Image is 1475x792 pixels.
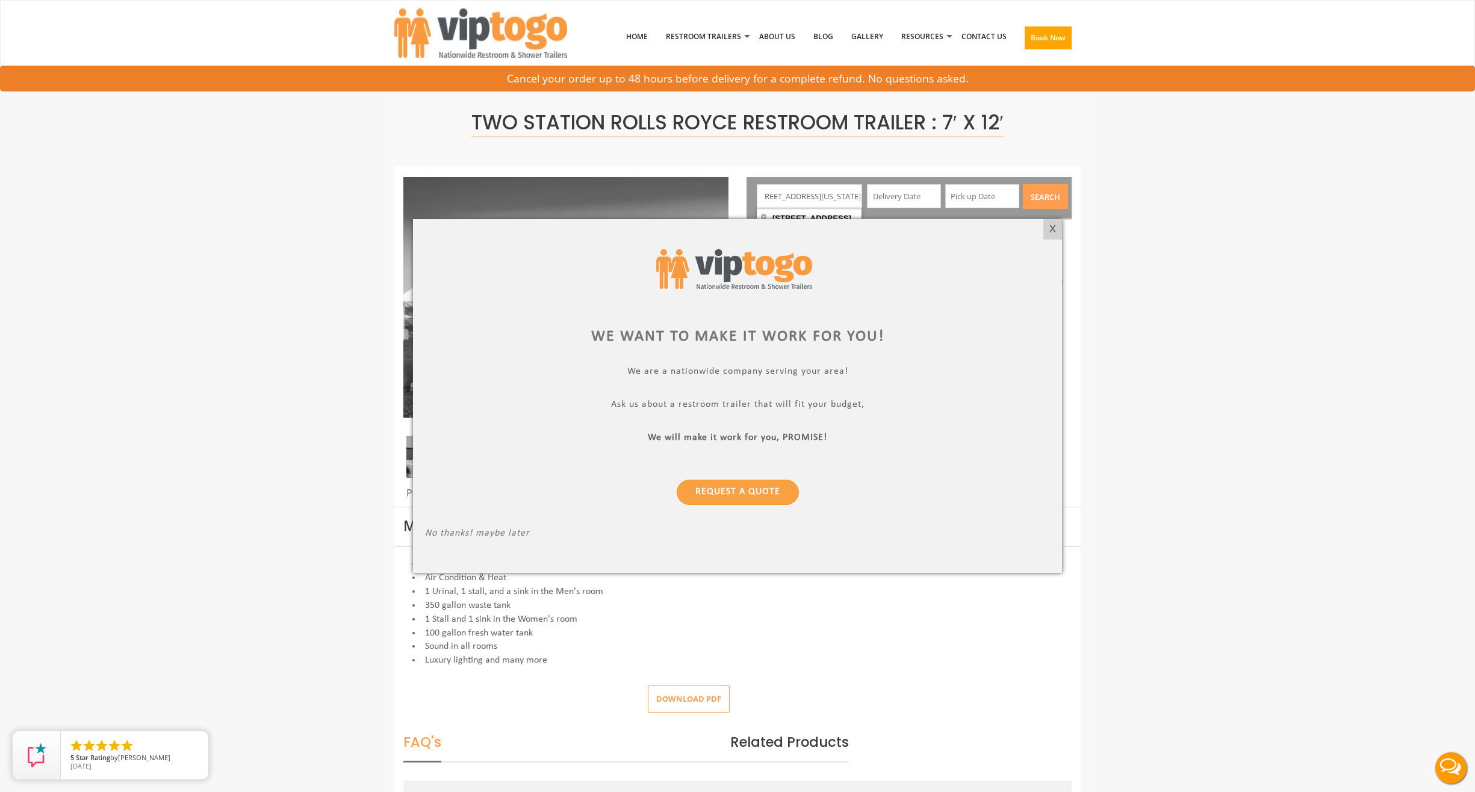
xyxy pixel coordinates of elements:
span: 5 [70,753,74,762]
div: X [1043,219,1062,240]
li:  [82,738,96,753]
li:  [120,738,134,753]
span: Star Rating [76,753,110,762]
p: Ask us about a restroom trailer that will fit your budget, [425,399,1050,413]
button: Live Chat [1427,744,1475,792]
li:  [95,738,109,753]
span: [DATE] [70,761,92,770]
img: Review Rating [25,743,49,767]
b: We will make it work for you, PROMISE! [648,433,827,442]
p: No thanks! maybe later [425,528,1050,542]
div: We want to make it work for you! [425,326,1050,348]
p: We are a nationwide company serving your area! [425,366,1050,380]
span: [PERSON_NAME] [118,753,170,762]
li:  [69,738,84,753]
li:  [107,738,122,753]
span: by [70,754,199,763]
a: Request a Quote [677,480,799,505]
img: viptogo logo [656,249,813,289]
